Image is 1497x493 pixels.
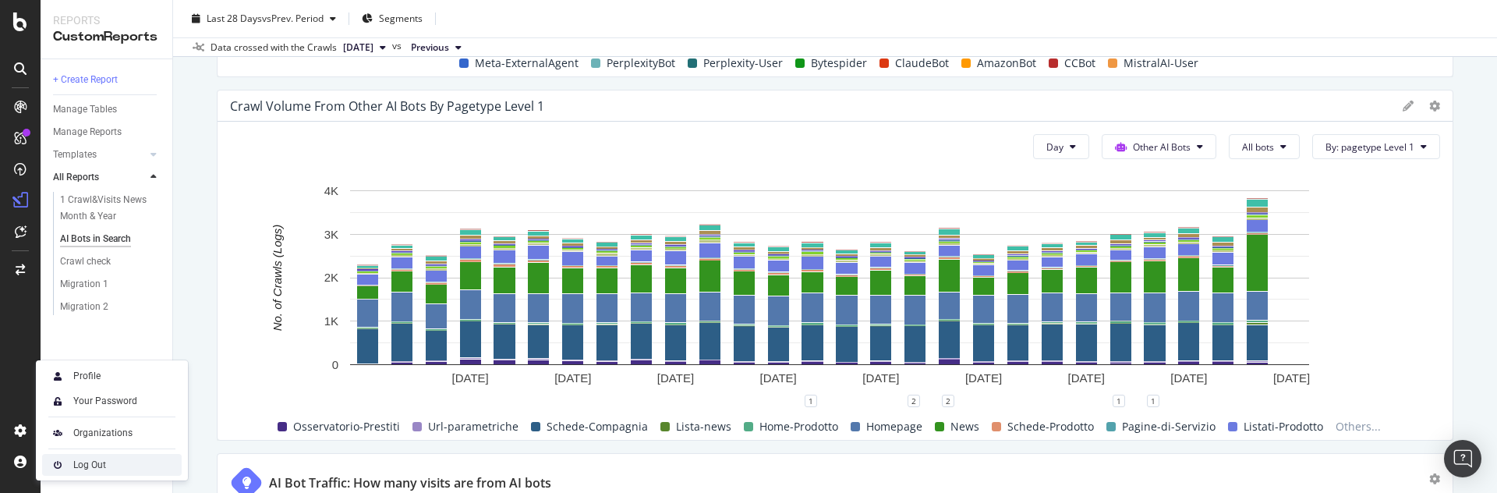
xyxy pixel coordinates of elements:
div: 1 [805,395,817,407]
span: vs [392,39,405,53]
a: Manage Tables [53,101,161,118]
span: Homepage [866,417,922,436]
button: All bots [1229,134,1300,159]
div: AI Bots in Search [60,231,131,247]
a: Log Out [42,454,182,476]
span: Bytespider [811,54,867,73]
span: PerplexityBot [607,54,675,73]
span: Other AI Bots [1133,140,1191,154]
span: Others... [1329,417,1387,436]
span: Lista-news [676,417,731,436]
span: Meta-ExternalAgent [475,54,579,73]
text: [DATE] [965,371,1002,385]
text: 2K [324,271,338,285]
div: 1 Crawl&Visits News Month & Year [60,192,151,225]
div: Migration 1 [60,276,108,293]
img: prfnF3csMXgAAAABJRU5ErkJggg== [48,456,67,474]
div: CustomReports [53,28,160,46]
div: 1 [1147,395,1159,407]
span: Pagine-di-Servizio [1122,417,1216,436]
a: Migration 2 [60,299,161,315]
span: Last 28 Days [207,12,262,25]
span: Previous [411,41,449,55]
span: Url-parametriche [428,417,518,436]
text: 4K [324,184,338,197]
text: [DATE] [862,371,899,385]
text: [DATE] [1273,371,1310,385]
div: Reports [53,12,160,28]
div: AI Bot Traffic: How many visits are from AI bots [269,474,551,492]
span: All bots [1242,140,1274,154]
div: gear [1429,473,1440,484]
span: News [950,417,979,436]
text: 0 [332,358,338,371]
button: Other AI Bots [1102,134,1216,159]
text: [DATE] [1170,371,1207,385]
button: Previous [405,38,468,57]
button: Segments [356,6,429,31]
span: ClaudeBot [895,54,949,73]
button: Day [1033,134,1089,159]
div: 2 [942,395,954,407]
a: AI Bots in Search [60,231,161,247]
svg: A chart. [230,183,1428,401]
span: vs Prev. Period [262,12,324,25]
a: Profile [42,365,182,387]
a: Your Password [42,390,182,412]
span: Osservatorio-Prestiti [293,417,400,436]
img: tUVSALn78D46LlpAY8klYZqgKwTuBm2K29c6p1XQNDCsM0DgKSSoAXXevcAwljcHBINEg0LrUEktgcYYD5sVUphq1JigPmkfB... [48,392,67,410]
a: + Create Report [53,72,161,88]
span: Segments [379,12,423,25]
button: By: pagetype Level 1 [1312,134,1440,159]
text: [DATE] [554,371,591,385]
span: AmazonBot [977,54,1036,73]
div: Crawl check [60,254,111,270]
span: Schede-Compagnia [547,417,648,436]
text: [DATE] [452,371,489,385]
a: Templates [53,147,146,163]
span: CCBot [1064,54,1095,73]
div: + Create Report [53,72,118,88]
div: Profile [73,370,101,382]
span: Home-Prodotto [759,417,838,436]
a: Manage Reports [53,124,161,140]
span: MistralAI-User [1124,54,1198,73]
div: Log Out [73,459,106,471]
div: 1 [1113,395,1125,407]
a: Crawl check [60,254,161,270]
img: Xx2yTbCeVcdxHMdxHOc+8gctb42vCocUYgAAAABJRU5ErkJggg== [48,367,67,385]
div: All Reports [53,169,99,186]
div: Templates [53,147,97,163]
a: Migration 1 [60,276,161,293]
span: Day [1046,140,1063,154]
span: 2025 Sep. 30th [343,41,373,55]
div: Data crossed with the Crawls [211,41,337,55]
button: Last 28 DaysvsPrev. Period [186,6,342,31]
text: [DATE] [657,371,694,385]
button: [DATE] [337,38,392,57]
a: Organizations [42,422,182,444]
text: [DATE] [760,371,797,385]
div: 2 [908,395,920,407]
span: Perplexity-User [703,54,783,73]
text: [DATE] [1068,371,1105,385]
div: Crawl Volume from Other AI Bots by pagetype Level 1DayOther AI BotsAll botsBy: pagetype Level 1A ... [217,90,1453,441]
span: Listati-Prodotto [1244,417,1323,436]
span: Schede-Prodotto [1007,417,1094,436]
div: Manage Reports [53,124,122,140]
div: Crawl Volume from Other AI Bots by pagetype Level 1 [230,98,544,114]
a: 1 Crawl&Visits News Month & Year [60,192,161,225]
text: 3K [324,228,338,241]
span: By: pagetype Level 1 [1325,140,1414,154]
text: No. of Crawls (Logs) [271,225,284,332]
a: All Reports [53,169,146,186]
div: Your Password [73,395,137,407]
div: Migration 2 [60,299,108,315]
img: AtrBVVRoAgWaAAAAAElFTkSuQmCC [48,424,67,442]
text: 1K [324,314,338,328]
div: Open Intercom Messenger [1444,440,1481,477]
div: Manage Tables [53,101,117,118]
div: Organizations [73,427,133,439]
